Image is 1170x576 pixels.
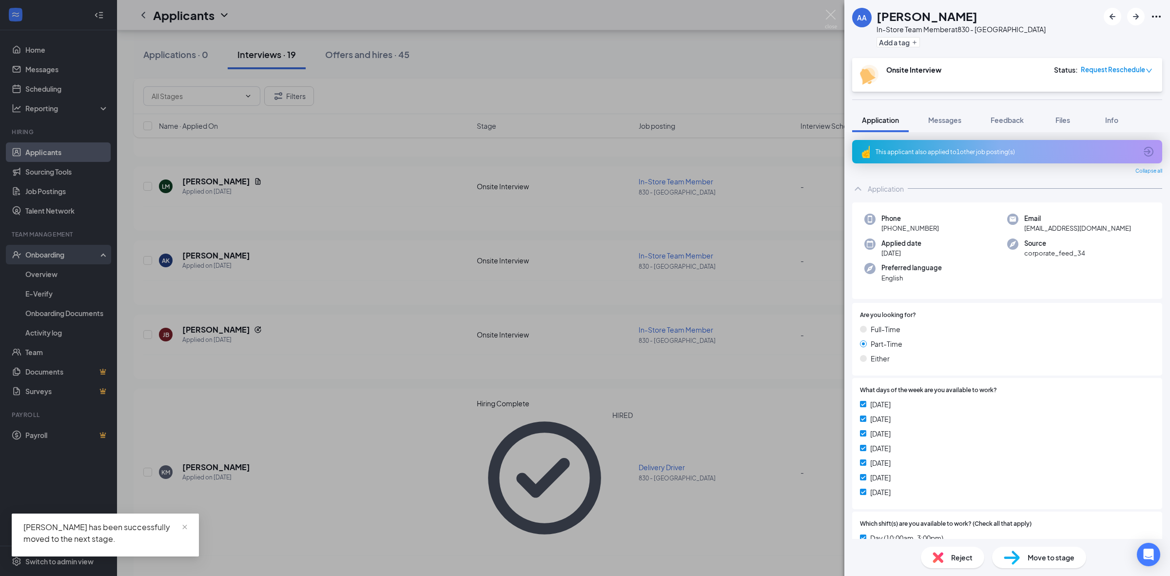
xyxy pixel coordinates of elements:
span: [DATE] [870,428,891,439]
button: ArrowRight [1127,8,1145,25]
span: Info [1105,116,1118,124]
span: What days of the week are you available to work? [860,386,997,395]
button: ArrowLeftNew [1104,8,1121,25]
div: In-Store Team Member at 830 - [GEOGRAPHIC_DATA] [877,24,1046,34]
span: Full-Time [871,324,900,335]
b: Onsite Interview [886,65,941,74]
span: [DATE] [870,443,891,454]
span: corporate_feed_34 [1024,248,1085,258]
svg: ArrowRight [1130,11,1142,22]
div: Open Intercom Messenger [1137,543,1160,566]
h1: [PERSON_NAME] [877,8,977,24]
span: Move to stage [1028,552,1074,563]
span: Preferred language [881,263,942,273]
span: Day (10:00am-3:00pm) [870,533,943,543]
svg: ArrowCircle [1143,146,1154,158]
span: [DATE] [870,414,891,424]
span: Are you looking for? [860,311,916,320]
span: [DATE] [870,399,891,410]
span: Phone [881,214,939,223]
svg: Plus [912,40,917,45]
span: Files [1055,116,1070,124]
span: down [1146,67,1152,74]
div: Application [868,184,904,194]
span: Which shift(s) are you available to work? (Check all that apply) [860,519,1032,529]
span: Application [862,116,899,124]
span: [DATE] [870,487,891,497]
span: Messages [928,116,961,124]
span: Request Reschedule [1081,65,1145,75]
button: PlusAdd a tag [877,37,920,47]
span: Collapse all [1135,167,1162,175]
span: [EMAIL_ADDRESS][DOMAIN_NAME] [1024,223,1131,233]
span: Either [871,353,890,364]
span: Applied date [881,238,921,248]
div: AA [857,13,867,22]
svg: Ellipses [1150,11,1162,22]
span: English [881,273,942,283]
span: Source [1024,238,1085,248]
span: [DATE] [870,457,891,468]
span: Reject [951,552,973,563]
span: Feedback [991,116,1024,124]
span: [PHONE_NUMBER] [881,223,939,233]
svg: ChevronUp [852,183,864,195]
span: Part-Time [871,338,902,349]
div: Status : [1054,65,1078,75]
span: [DATE] [870,472,891,483]
div: [PERSON_NAME] has been successfully moved to the next stage. [23,521,187,545]
svg: ArrowLeftNew [1107,11,1118,22]
span: close [181,524,188,531]
div: This applicant also applied to 1 other job posting(s) [876,148,1137,156]
span: [DATE] [881,248,921,258]
span: Email [1024,214,1131,223]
